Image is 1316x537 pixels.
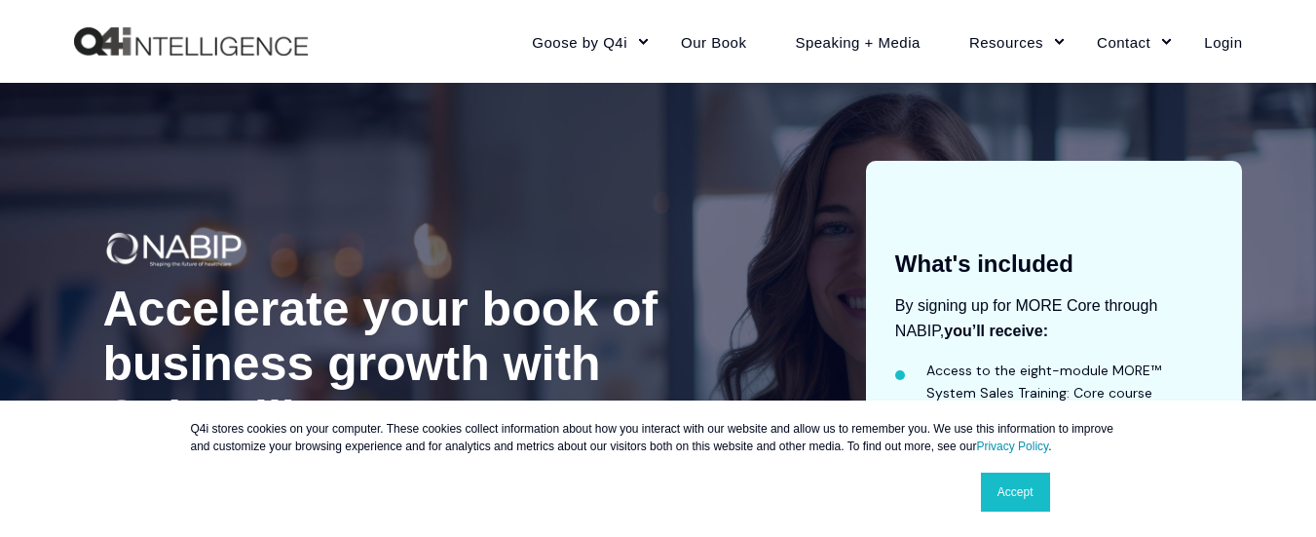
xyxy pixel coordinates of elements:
strong: you’ll receive: [944,323,1048,339]
a: Accept [981,473,1050,512]
p: Q4i stores cookies on your computer. These cookies collect information about how you interact wit... [191,420,1126,455]
img: NABIP_Logos_Logo 1_White-1 [103,229,246,272]
p: By signing up for MORE Core through NABIP, [895,293,1214,344]
img: Q4intelligence, LLC logo [74,27,308,57]
div: Accelerate your book of business growth with Q4intelligence [103,282,817,445]
a: Privacy Policy [976,440,1048,453]
div: What's included [895,254,1073,274]
li: Access to the eight-module MORE™ System Sales Training: Core course [926,360,1214,403]
a: Back to Home [74,27,308,57]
